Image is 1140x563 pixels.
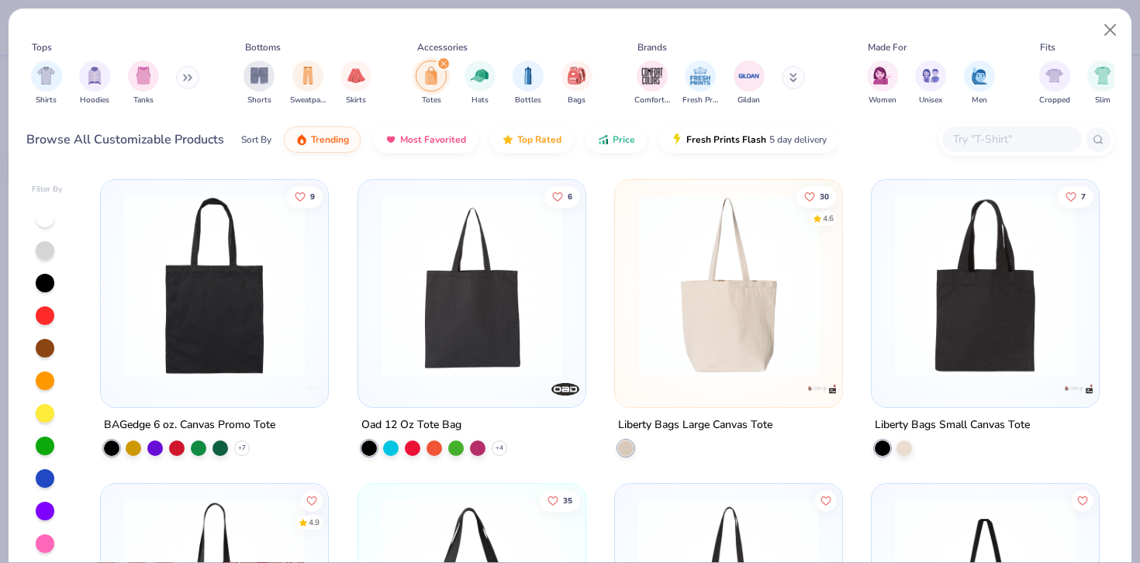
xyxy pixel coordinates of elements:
[568,95,586,106] span: Bags
[301,490,323,512] button: Like
[915,60,946,106] div: filter for Unisex
[374,195,570,376] img: a9b762da-f4d6-484f-b8d7-31553592b363
[659,126,838,153] button: Fresh Prints Flash5 day delivery
[1094,67,1111,85] img: Slim Image
[1063,374,1094,405] img: Liberty Bags logo
[250,67,268,85] img: Shorts Image
[827,195,1023,376] img: a2ea6b25-7160-44a7-ae64-d91a602c5e84
[287,185,323,207] button: Like
[820,192,829,200] span: 30
[361,416,461,435] div: Oad 12 Oz Tote Bag
[244,60,275,106] button: filter button
[417,40,468,54] div: Accessories
[284,126,361,153] button: Trending
[340,60,371,106] button: filter button
[1096,16,1125,45] button: Close
[37,67,55,85] img: Shirts Image
[807,374,838,405] img: Liberty Bags logo
[502,133,514,146] img: TopRated.gif
[465,60,496,106] div: filter for Hats
[887,195,1083,376] img: 119f3be6-5c8d-4dec-a817-4e77bf7f5439
[964,60,995,106] div: filter for Men
[346,95,366,106] span: Skirts
[689,64,712,88] img: Fresh Prints Image
[128,60,159,106] button: filter button
[972,95,987,106] span: Men
[290,60,326,106] button: filter button
[310,192,315,200] span: 9
[796,185,837,207] button: Like
[873,67,891,85] img: Women Image
[293,374,324,405] img: BAGedge logo
[299,67,316,85] img: Sweatpants Image
[32,184,63,195] div: Filter By
[311,133,349,146] span: Trending
[513,60,544,106] div: filter for Bottles
[586,126,647,153] button: Price
[738,95,760,106] span: Gildan
[340,60,371,106] div: filter for Skirts
[1045,67,1063,85] img: Cropped Image
[641,64,664,88] img: Comfort Colors Image
[637,40,667,54] div: Brands
[868,40,907,54] div: Made For
[241,133,271,147] div: Sort By
[867,60,898,106] div: filter for Women
[133,95,154,106] span: Tanks
[422,95,441,106] span: Totes
[1039,60,1070,106] div: filter for Cropped
[36,95,57,106] span: Shirts
[135,67,152,85] img: Tanks Image
[682,60,718,106] div: filter for Fresh Prints
[634,60,670,106] button: filter button
[1095,95,1111,106] span: Slim
[561,60,592,106] div: filter for Bags
[80,95,109,106] span: Hoodies
[295,133,308,146] img: trending.gif
[104,416,275,435] div: BAGedge 6 oz. Canvas Promo Tote
[245,40,281,54] div: Bottoms
[1087,60,1118,106] button: filter button
[32,40,52,54] div: Tops
[671,133,683,146] img: flash.gif
[682,60,718,106] button: filter button
[1039,95,1070,106] span: Cropped
[561,60,592,106] button: filter button
[686,133,766,146] span: Fresh Prints Flash
[26,130,224,149] div: Browse All Customizable Products
[769,131,827,149] span: 5 day delivery
[31,60,62,106] div: filter for Shirts
[734,60,765,106] button: filter button
[952,130,1071,148] input: Try "T-Shirt"
[1039,60,1070,106] button: filter button
[290,60,326,106] div: filter for Sweatpants
[31,60,62,106] button: filter button
[513,60,544,106] button: filter button
[86,67,103,85] img: Hoodies Image
[618,416,772,435] div: Liberty Bags Large Canvas Tote
[490,126,573,153] button: Top Rated
[472,95,489,106] span: Hats
[1081,192,1086,200] span: 7
[570,195,766,376] img: c3d76f6f-d4c5-42b4-92d3-b4add7d61069
[347,67,365,85] img: Skirts Image
[1058,185,1093,207] button: Like
[496,444,503,453] span: + 4
[520,67,537,85] img: Bottles Image
[568,67,585,85] img: Bags Image
[875,416,1030,435] div: Liberty Bags Small Canvas Tote
[400,133,466,146] span: Most Favorited
[515,95,541,106] span: Bottles
[867,60,898,106] button: filter button
[1040,40,1055,54] div: Fits
[238,444,246,453] span: + 7
[964,60,995,106] button: filter button
[1087,60,1118,106] div: filter for Slim
[385,133,397,146] img: most_fav.gif
[815,490,837,512] button: Like
[465,60,496,106] button: filter button
[869,95,896,106] span: Women
[971,67,988,85] img: Men Image
[79,60,110,106] button: filter button
[919,95,942,106] span: Unisex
